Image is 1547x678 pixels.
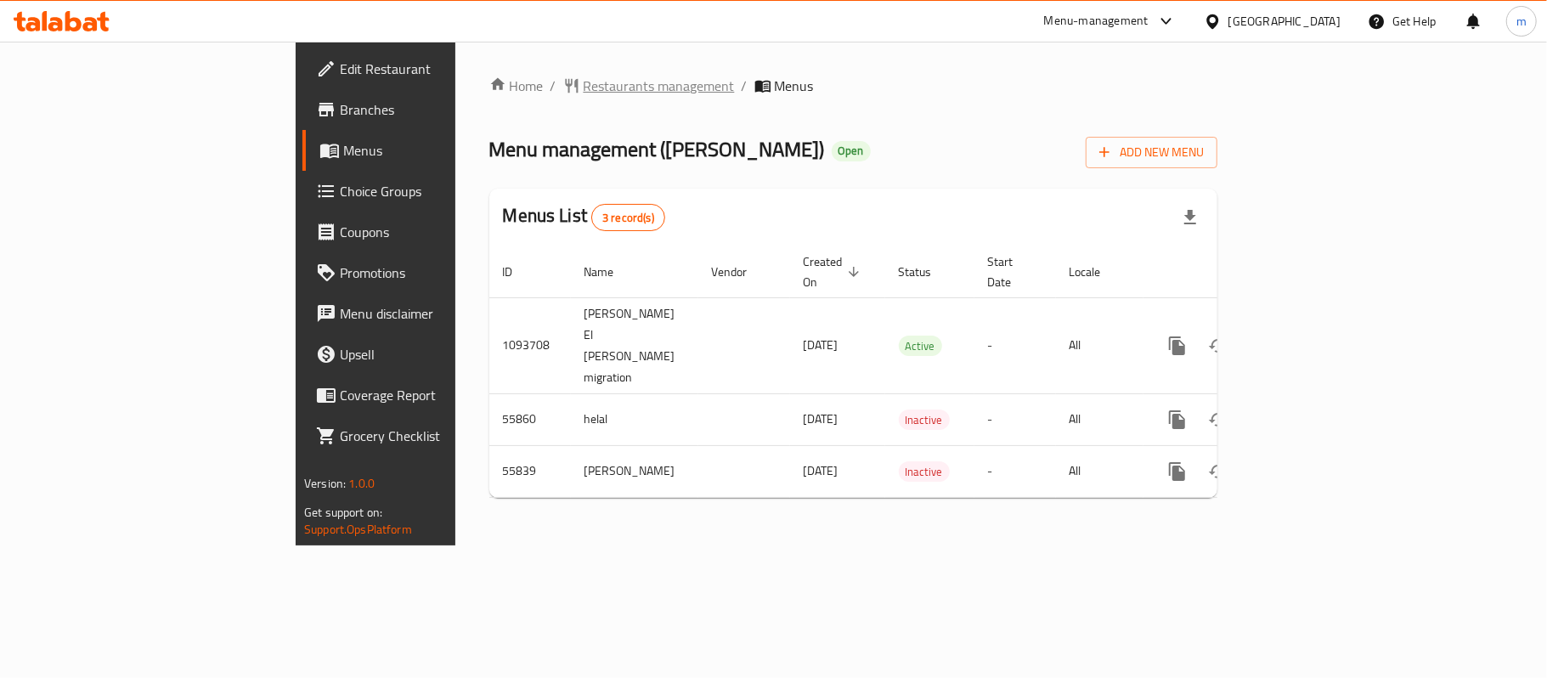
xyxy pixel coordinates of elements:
[591,204,665,231] div: Total records count
[302,48,554,89] a: Edit Restaurant
[832,144,871,158] span: Open
[899,462,950,482] span: Inactive
[340,59,540,79] span: Edit Restaurant
[302,252,554,293] a: Promotions
[340,303,540,324] span: Menu disclaimer
[340,385,540,405] span: Coverage Report
[340,99,540,120] span: Branches
[302,171,554,212] a: Choice Groups
[563,76,735,96] a: Restaurants management
[804,408,838,430] span: [DATE]
[348,472,375,494] span: 1.0.0
[775,76,814,96] span: Menus
[489,130,825,168] span: Menu management ( [PERSON_NAME] )
[340,344,540,364] span: Upsell
[1086,137,1217,168] button: Add New Menu
[343,140,540,161] span: Menus
[899,262,954,282] span: Status
[592,210,664,226] span: 3 record(s)
[304,501,382,523] span: Get support on:
[340,426,540,446] span: Grocery Checklist
[340,263,540,283] span: Promotions
[503,262,535,282] span: ID
[1170,197,1211,238] div: Export file
[584,76,735,96] span: Restaurants management
[340,181,540,201] span: Choice Groups
[1143,246,1334,298] th: Actions
[340,222,540,242] span: Coupons
[712,262,770,282] span: Vendor
[302,375,554,415] a: Coverage Report
[899,336,942,356] span: Active
[584,262,636,282] span: Name
[1070,262,1123,282] span: Locale
[571,445,698,497] td: [PERSON_NAME]
[1044,11,1149,31] div: Menu-management
[1198,451,1239,492] button: Change Status
[1099,142,1204,163] span: Add New Menu
[489,246,1334,498] table: enhanced table
[489,76,1217,96] nav: breadcrumb
[571,393,698,445] td: helal
[304,472,346,494] span: Version:
[974,297,1056,393] td: -
[1157,325,1198,366] button: more
[1056,445,1143,497] td: All
[571,297,698,393] td: [PERSON_NAME] El [PERSON_NAME] migration
[899,461,950,482] div: Inactive
[1157,451,1198,492] button: more
[974,445,1056,497] td: -
[1056,297,1143,393] td: All
[302,212,554,252] a: Coupons
[899,410,950,430] span: Inactive
[304,518,412,540] a: Support.OpsPlatform
[302,89,554,130] a: Branches
[832,141,871,161] div: Open
[302,293,554,334] a: Menu disclaimer
[503,203,665,231] h2: Menus List
[974,393,1056,445] td: -
[1228,12,1341,31] div: [GEOGRAPHIC_DATA]
[302,334,554,375] a: Upsell
[742,76,748,96] li: /
[1516,12,1527,31] span: m
[1198,325,1239,366] button: Change Status
[302,130,554,171] a: Menus
[804,334,838,356] span: [DATE]
[988,251,1036,292] span: Start Date
[1198,399,1239,440] button: Change Status
[1157,399,1198,440] button: more
[804,460,838,482] span: [DATE]
[804,251,865,292] span: Created On
[302,415,554,456] a: Grocery Checklist
[1056,393,1143,445] td: All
